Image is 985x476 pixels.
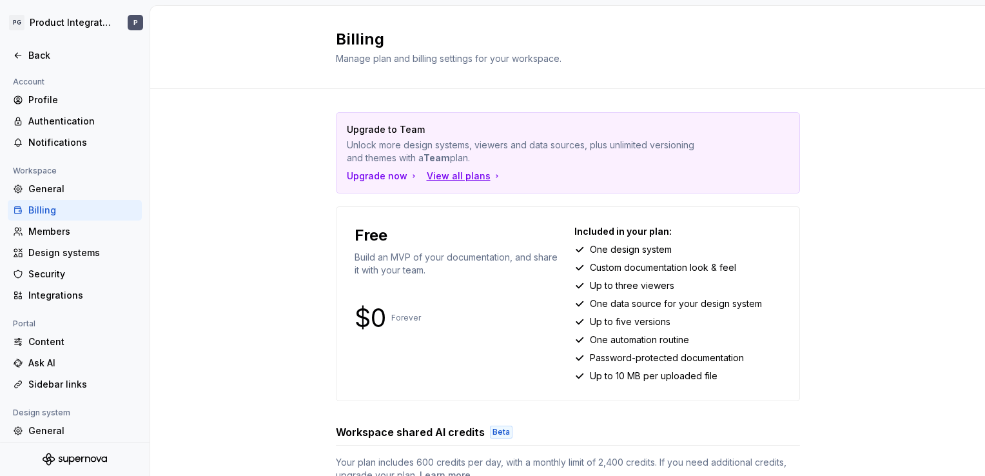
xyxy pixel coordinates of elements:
[590,333,689,346] p: One automation routine
[8,179,142,199] a: General
[347,139,699,164] p: Unlock more design systems, viewers and data sources, plus unlimited versioning and themes with a...
[347,123,699,136] p: Upgrade to Team
[355,251,561,277] p: Build an MVP of your documentation, and share it with your team.
[28,204,137,217] div: Billing
[133,17,138,28] div: P
[28,183,137,195] div: General
[28,115,137,128] div: Authentication
[336,424,485,440] h3: Workspace shared AI credits
[28,357,137,370] div: Ask AI
[8,285,142,306] a: Integrations
[427,170,502,183] button: View all plans
[8,374,142,395] a: Sidebar links
[574,225,781,238] p: Included in your plan:
[28,225,137,238] div: Members
[28,94,137,106] div: Profile
[8,353,142,373] a: Ask AI
[9,15,24,30] div: PG
[8,90,142,110] a: Profile
[8,45,142,66] a: Back
[8,243,142,263] a: Design systems
[28,246,137,259] div: Design systems
[590,261,736,274] p: Custom documentation look & feel
[28,378,137,391] div: Sidebar links
[8,221,142,242] a: Members
[590,370,717,382] p: Up to 10 MB per uploaded file
[8,405,75,421] div: Design system
[8,316,41,332] div: Portal
[28,289,137,302] div: Integrations
[28,49,137,62] div: Back
[355,310,386,326] p: $0
[590,243,672,256] p: One design system
[8,163,62,179] div: Workspace
[590,315,670,328] p: Up to five versions
[424,152,450,163] strong: Team
[8,442,142,462] a: Members
[8,74,50,90] div: Account
[28,136,137,149] div: Notifications
[8,111,142,132] a: Authentication
[3,8,147,37] button: PGProduct IntegrationP
[28,268,137,281] div: Security
[8,264,142,284] a: Security
[347,170,419,183] button: Upgrade now
[490,426,512,439] div: Beta
[590,279,674,292] p: Up to three viewers
[43,453,107,466] svg: Supernova Logo
[391,313,421,323] p: Forever
[336,29,785,50] h2: Billing
[590,352,744,364] p: Password-protected documentation
[8,421,142,441] a: General
[590,297,762,310] p: One data source for your design system
[8,200,142,221] a: Billing
[28,424,137,437] div: General
[28,335,137,348] div: Content
[8,332,142,352] a: Content
[30,16,112,29] div: Product Integration
[336,53,561,64] span: Manage plan and billing settings for your workspace.
[8,132,142,153] a: Notifications
[355,225,387,246] p: Free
